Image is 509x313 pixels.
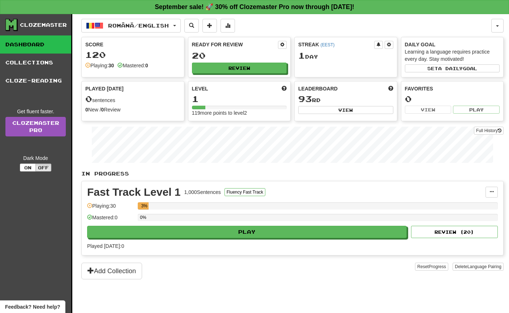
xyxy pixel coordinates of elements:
[155,3,354,10] strong: September sale! 🚀 30% off Clozemaster Pro now through [DATE]!
[85,94,180,104] div: sentences
[405,64,500,72] button: Seta dailygoal
[282,85,287,92] span: Score more points to level up
[108,22,169,29] span: Română / English
[192,85,208,92] span: Level
[85,107,88,113] strong: 0
[85,106,180,113] div: New / Review
[298,106,393,114] button: View
[192,51,287,60] div: 20
[192,63,287,73] button: Review
[85,85,124,92] span: Played [DATE]
[298,51,393,60] div: Day
[81,170,504,177] p: In Progress
[202,19,217,33] button: Add sentence to collection
[5,117,66,136] a: ClozemasterPro
[5,108,66,115] div: Get fluent faster.
[184,189,221,196] div: 1,000 Sentences
[87,187,181,198] div: Fast Track Level 1
[117,62,148,69] div: Mastered:
[192,94,287,103] div: 1
[474,127,504,135] button: Full History
[81,19,181,33] button: Română/English
[405,106,452,114] button: View
[298,50,305,60] span: 1
[429,264,446,269] span: Progress
[467,264,501,269] span: Language Pairing
[411,226,498,238] button: Review (20)
[140,202,149,210] div: 3%
[20,21,67,29] div: Clozemaster
[453,263,504,271] button: DeleteLanguage Pairing
[5,155,66,162] div: Dark Mode
[320,42,334,47] a: (EEST)
[20,164,36,172] button: On
[298,94,393,104] div: rd
[5,303,60,310] span: Open feedback widget
[405,48,500,63] div: Learning a language requires practice every day. Stay motivated!
[85,94,92,104] span: 0
[192,41,278,48] div: Ready for Review
[81,263,142,279] button: Add Collection
[87,226,407,238] button: Play
[405,41,500,48] div: Daily Goal
[298,94,312,104] span: 93
[85,62,114,69] div: Playing:
[298,41,374,48] div: Streak
[224,188,265,196] button: Fluency Fast Track
[405,85,500,92] div: Favorites
[405,94,500,103] div: 0
[438,66,463,71] span: a daily
[85,50,180,59] div: 120
[87,202,134,214] div: Playing: 30
[87,214,134,226] div: Mastered: 0
[415,263,448,271] button: ResetProgress
[453,106,500,114] button: Play
[87,243,124,249] span: Played [DATE]: 0
[184,19,199,33] button: Search sentences
[388,85,393,92] span: This week in points, UTC
[221,19,235,33] button: More stats
[85,41,180,48] div: Score
[192,109,287,117] div: 119 more points to level 2
[145,63,148,68] strong: 0
[298,85,338,92] span: Leaderboard
[101,107,104,113] strong: 0
[108,63,114,68] strong: 30
[35,164,51,172] button: Off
